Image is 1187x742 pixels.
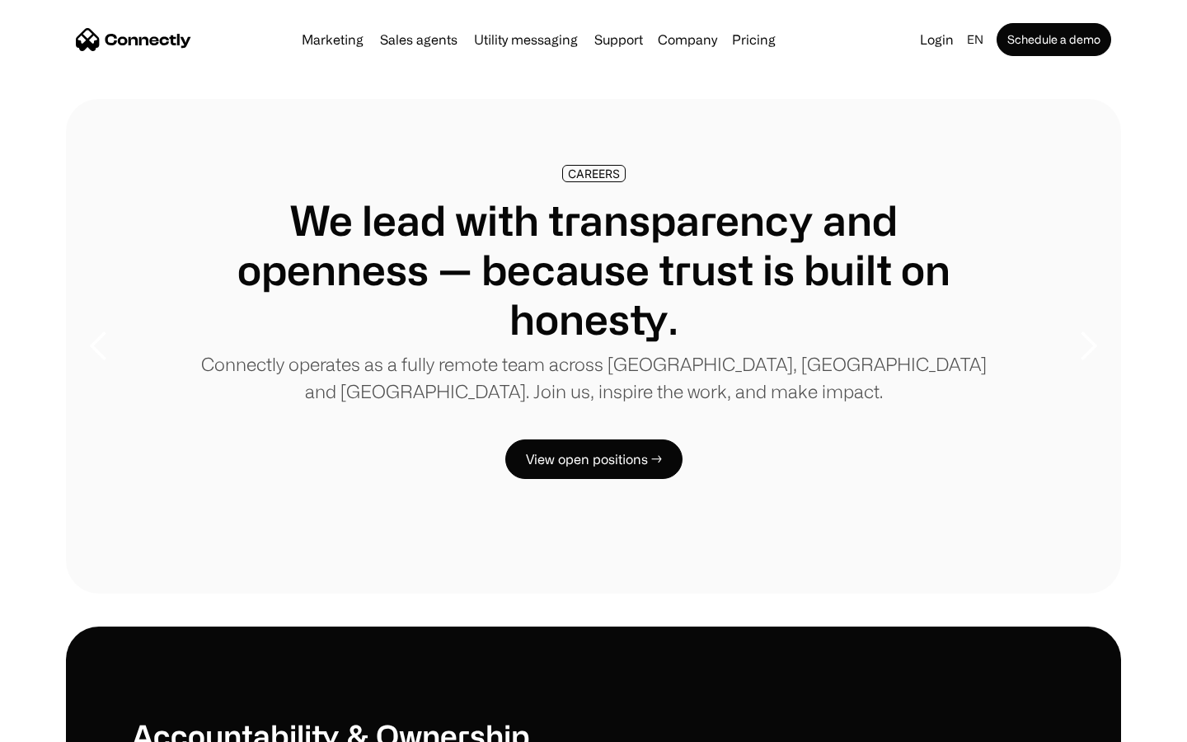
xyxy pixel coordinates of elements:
h1: We lead with transparency and openness — because trust is built on honesty. [198,195,989,344]
a: Support [588,33,650,46]
div: en [967,28,983,51]
a: Marketing [295,33,370,46]
div: Company [658,28,717,51]
a: Sales agents [373,33,464,46]
a: Utility messaging [467,33,584,46]
ul: Language list [33,713,99,736]
div: CAREERS [568,167,620,180]
a: Login [913,28,960,51]
a: View open positions → [505,439,683,479]
aside: Language selected: English [16,711,99,736]
a: Pricing [725,33,782,46]
p: Connectly operates as a fully remote team across [GEOGRAPHIC_DATA], [GEOGRAPHIC_DATA] and [GEOGRA... [198,350,989,405]
a: Schedule a demo [997,23,1111,56]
